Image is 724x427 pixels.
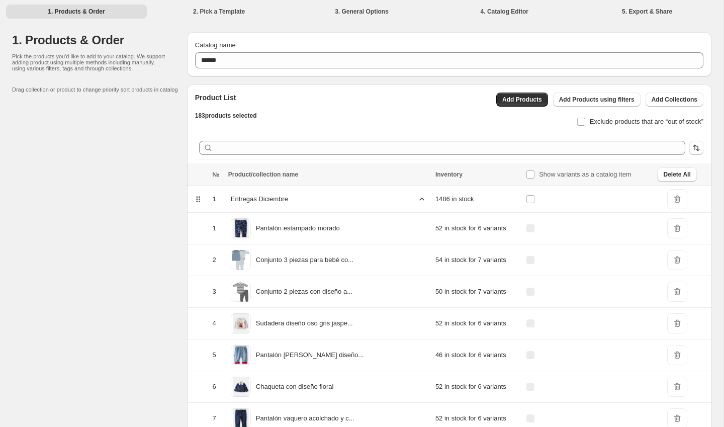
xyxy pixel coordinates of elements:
p: Sudadera diseño oso gris jaspe... [256,318,353,328]
span: 7 [213,414,216,422]
td: 52 in stock for 6 variants [432,308,523,339]
p: Entregas Diciembre [231,194,288,204]
span: Catalog name [195,41,236,49]
img: conjunto-3-piezas-para-bebe-con-diseno-azul1u143910-0-nb-1580882.jpg [232,250,249,270]
h2: Product List [195,93,257,103]
span: 3 [213,288,216,295]
p: Drag collection or product to change priority sort products in catalog [12,87,187,93]
span: Add Collections [652,96,697,104]
span: 2 [213,256,216,264]
td: 52 in stock for 6 variants [432,371,523,403]
p: Chaqueta con diseño floral [256,382,334,392]
p: Pantalón vaquero acolchado y c... [256,413,354,423]
td: 52 in stock for 6 variants [432,213,523,244]
span: Exclude products that are “out of stock” [590,118,703,125]
span: Show variants as a catalog item [539,170,631,178]
p: Pantalón estampado morado [256,223,340,233]
p: Conjunto 2 piezas con diseño a... [256,287,352,297]
span: Delete All [663,170,690,179]
p: Pick the products you'd like to add to your catalog. We support adding product using multiple met... [12,53,167,71]
span: 1 [213,224,216,232]
button: Add Collections [646,93,703,107]
p: Conjunto 3 piezas para bebé co... [256,255,353,265]
p: Pantalón [PERSON_NAME] diseño... [256,350,364,360]
button: Delete All [657,167,696,182]
span: Add Products using filters [559,96,635,104]
td: 1486 in stock [432,186,523,213]
span: Add Products [502,96,542,104]
img: conjunto-2-piezas-con-diseno-a-rayas1u137310-0-nb-9908962.jpg [232,282,250,302]
td: 46 in stock for 6 variants [432,339,523,371]
span: 5 [213,351,216,359]
span: 4 [213,319,216,327]
div: Inventory [435,170,520,179]
span: 183 products selected [195,112,257,119]
span: № [213,171,219,178]
span: Product/collection name [228,171,298,178]
h1: 1. Products & Order [12,32,187,48]
span: 1 [213,195,216,203]
button: Add Products using filters [553,93,641,107]
td: 50 in stock for 7 variants [432,276,523,308]
span: 6 [213,383,216,390]
td: 54 in stock for 7 variants [432,244,523,276]
button: Add Products [496,93,548,107]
